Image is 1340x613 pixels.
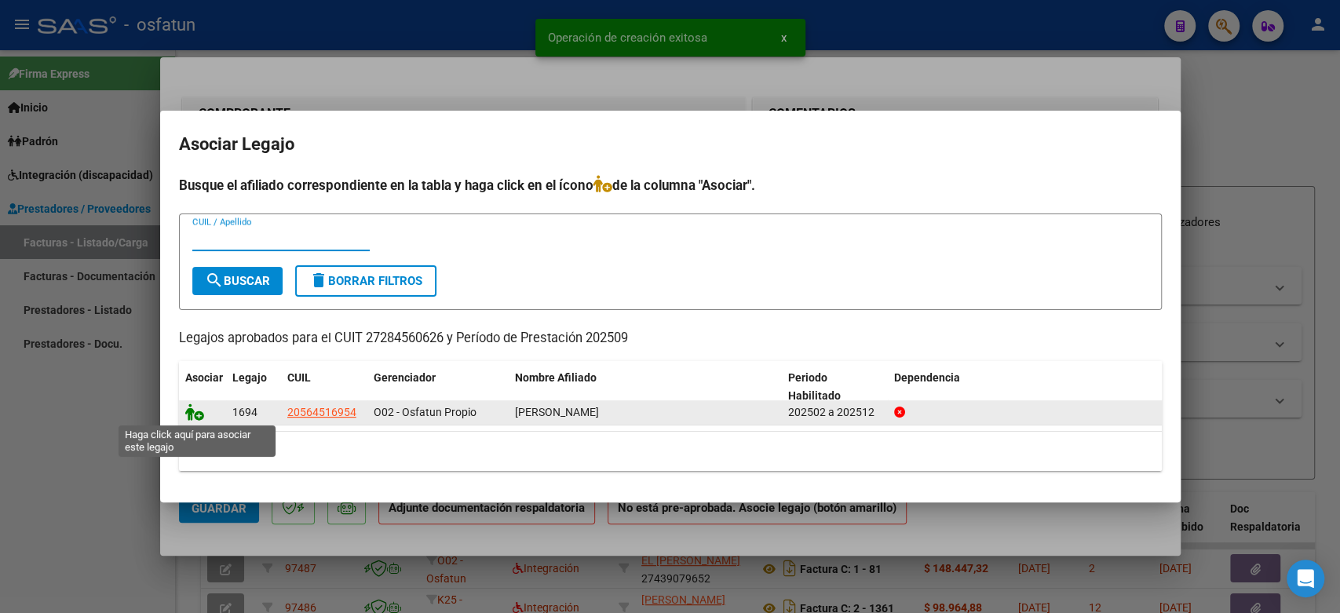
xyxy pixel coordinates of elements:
span: CARRIZO EMILIANO [515,406,599,418]
span: Buscar [205,274,270,288]
div: 202502 a 202512 [788,403,882,421]
div: 1 registros [179,432,1162,471]
span: Borrar Filtros [309,274,422,288]
mat-icon: delete [309,271,328,290]
datatable-header-cell: Periodo Habilitado [782,361,888,413]
span: Dependencia [894,371,960,384]
h4: Busque el afiliado correspondiente en la tabla y haga click en el ícono de la columna "Asociar". [179,175,1162,195]
datatable-header-cell: Asociar [179,361,226,413]
span: Legajo [232,371,267,384]
datatable-header-cell: Gerenciador [367,361,509,413]
h2: Asociar Legajo [179,130,1162,159]
mat-icon: search [205,271,224,290]
div: Open Intercom Messenger [1287,560,1324,597]
span: 20564516954 [287,406,356,418]
p: Legajos aprobados para el CUIT 27284560626 y Período de Prestación 202509 [179,329,1162,348]
span: Asociar [185,371,223,384]
span: CUIL [287,371,311,384]
datatable-header-cell: CUIL [281,361,367,413]
datatable-header-cell: Dependencia [888,361,1162,413]
span: Gerenciador [374,371,436,384]
datatable-header-cell: Legajo [226,361,281,413]
span: Nombre Afiliado [515,371,597,384]
span: Periodo Habilitado [788,371,841,402]
button: Borrar Filtros [295,265,436,297]
span: O02 - Osfatun Propio [374,406,476,418]
span: 1694 [232,406,257,418]
datatable-header-cell: Nombre Afiliado [509,361,783,413]
button: Buscar [192,267,283,295]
